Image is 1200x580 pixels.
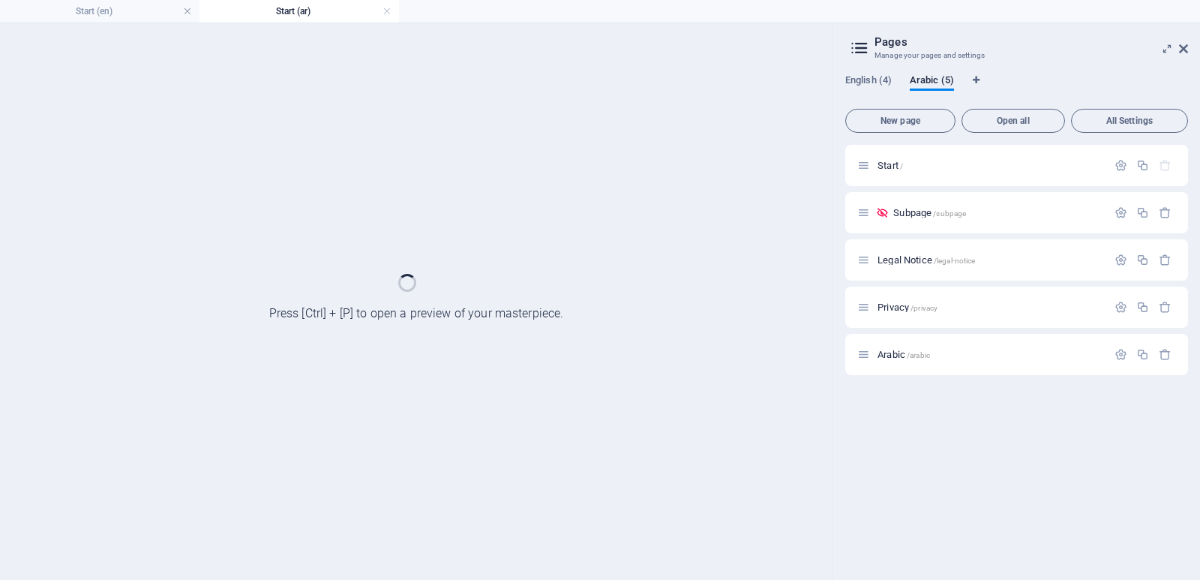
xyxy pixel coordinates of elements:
[1114,348,1127,361] div: Settings
[1159,348,1171,361] div: Remove
[968,116,1058,125] span: Open all
[1159,206,1171,219] div: Remove
[1159,301,1171,314] div: Remove
[845,71,892,92] span: English (4)
[1114,159,1127,172] div: Settings
[910,304,937,312] span: /privacy
[877,254,975,266] span: Click to open page
[889,208,1107,218] div: Subpage/subpage
[1114,301,1127,314] div: Settings
[961,109,1065,133] button: Open all
[874,49,1158,62] h3: Manage your pages and settings
[1136,301,1149,314] div: Duplicate
[933,209,966,218] span: /subpage
[873,302,1107,312] div: Privacy/privacy
[907,351,930,359] span: /arabic
[1071,109,1188,133] button: All Settings
[1078,116,1181,125] span: All Settings
[910,71,954,92] span: Arabic (5)
[873,350,1107,359] div: Arabic/arabic
[1159,254,1171,266] div: Remove
[1114,254,1127,266] div: Settings
[893,207,966,218] span: Click to open page
[852,116,949,125] span: New page
[873,161,1107,170] div: Start/
[934,257,976,265] span: /legal-notice
[1136,348,1149,361] div: Duplicate
[1136,159,1149,172] div: Duplicate
[1136,254,1149,266] div: Duplicate
[900,162,903,170] span: /
[845,74,1188,103] div: Language Tabs
[1159,159,1171,172] div: The startpage cannot be deleted
[877,302,937,313] span: Click to open page
[1114,206,1127,219] div: Settings
[877,349,930,360] span: Click to open page
[1136,206,1149,219] div: Duplicate
[877,160,903,171] span: Click to open page
[874,35,1188,49] h2: Pages
[199,3,399,20] h4: Start (ar)
[845,109,955,133] button: New page
[873,255,1107,265] div: Legal Notice/legal-notice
